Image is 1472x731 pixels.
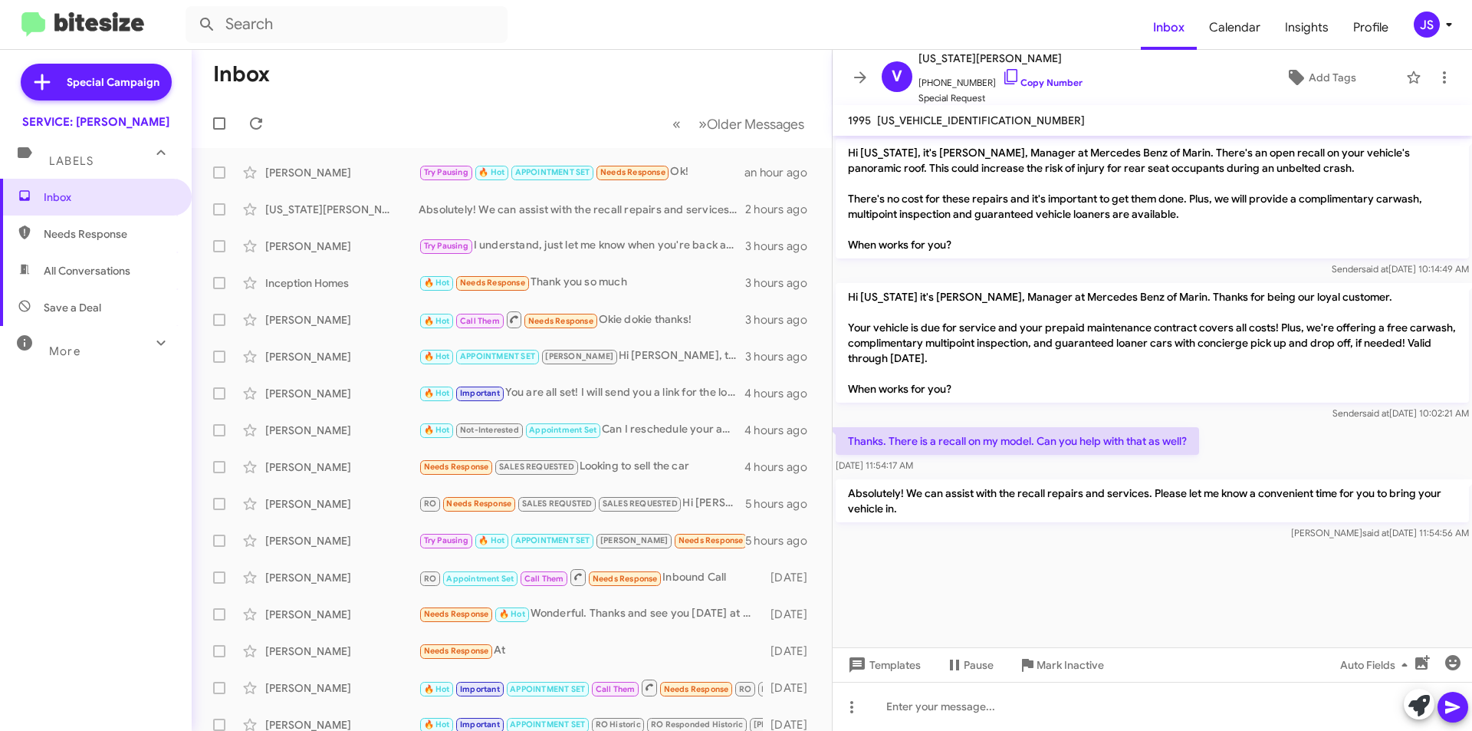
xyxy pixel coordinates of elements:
[213,62,270,87] h1: Inbox
[419,274,745,291] div: Thank you so much
[1241,64,1398,91] button: Add Tags
[265,680,419,696] div: [PERSON_NAME]
[1197,5,1273,50] a: Calendar
[499,609,525,619] span: 🔥 Hot
[651,719,743,729] span: RO Responded Historic
[424,684,450,694] span: 🔥 Hot
[761,684,820,694] span: RO Responded
[1006,651,1116,679] button: Mark Inactive
[419,421,744,439] div: Can I reschedule your appointment ?
[1332,407,1469,419] span: Sender [DATE] 10:02:21 AM
[745,239,820,254] div: 3 hours ago
[424,574,436,584] span: RO
[265,459,419,475] div: [PERSON_NAME]
[744,165,820,180] div: an hour ago
[510,684,585,694] span: APPOINTMENT SET
[419,678,763,697] div: Inbound Call
[424,167,468,177] span: Try Pausing
[918,68,1083,91] span: [PHONE_NUMBER]
[419,532,745,549] div: Okay thanks just wanted to confirm, I'll get it done
[265,202,419,217] div: [US_STATE][PERSON_NAME]
[265,275,419,291] div: Inception Homes
[877,114,1085,127] span: [US_VEHICLE_IDENTIFICATION_NUMBER]
[763,680,820,696] div: [DATE]
[1362,263,1388,275] span: said at
[67,74,159,90] span: Special Campaign
[186,6,508,43] input: Search
[744,459,820,475] div: 4 hours ago
[424,462,489,472] span: Needs Response
[593,574,658,584] span: Needs Response
[1401,12,1455,38] button: JS
[424,316,450,326] span: 🔥 Hot
[1037,651,1104,679] span: Mark Inactive
[845,651,921,679] span: Templates
[419,495,745,512] div: Hi [PERSON_NAME] it's Doctor a I am interested in getting a new 550 GL or 450 GL to to lease pote...
[707,116,804,133] span: Older Messages
[836,283,1469,403] p: Hi [US_STATE] it's [PERSON_NAME], Manager at Mercedes Benz of Marin. Thanks for being our loyal c...
[419,642,763,660] div: At
[510,719,585,729] span: APPOINTMENT SET
[21,64,172,100] a: Special Campaign
[1362,407,1389,419] span: said at
[265,533,419,548] div: [PERSON_NAME]
[744,386,820,401] div: 4 hours ago
[678,535,744,545] span: Needs Response
[698,114,707,133] span: »
[22,114,169,130] div: SERVICE: [PERSON_NAME]
[499,462,574,472] span: SALES REQUESTED
[1340,651,1414,679] span: Auto Fields
[419,347,745,365] div: Hi [PERSON_NAME], thank you for confirming. I’ve reserved your B-Service appointment for [DATE], ...
[419,568,763,587] div: Inbound Call
[1141,5,1197,50] a: Inbox
[745,312,820,328] div: 3 hours ago
[529,425,596,435] span: Appointment Set
[1309,64,1356,91] span: Add Tags
[1341,5,1401,50] a: Profile
[265,644,419,659] div: [PERSON_NAME]
[745,533,820,548] div: 5 hours ago
[424,535,468,545] span: Try Pausing
[419,202,745,217] div: Absolutely! We can assist with the recall repairs and services. Please let me know a convenient t...
[265,312,419,328] div: [PERSON_NAME]
[1414,12,1440,38] div: JS
[833,651,933,679] button: Templates
[265,496,419,512] div: [PERSON_NAME]
[424,646,489,656] span: Needs Response
[265,239,419,254] div: [PERSON_NAME]
[44,189,174,205] span: Inbox
[1291,527,1469,538] span: [PERSON_NAME] [DATE] 11:54:56 AM
[1273,5,1341,50] a: Insights
[848,114,871,127] span: 1995
[424,241,468,251] span: Try Pausing
[460,425,519,435] span: Not-Interested
[460,719,500,729] span: Important
[763,644,820,659] div: [DATE]
[419,605,763,623] div: Wonderful. Thanks and see you [DATE] at 8:30
[478,167,504,177] span: 🔥 Hot
[49,154,94,168] span: Labels
[460,316,500,326] span: Call Them
[596,684,636,694] span: Call Them
[515,167,590,177] span: APPOINTMENT SET
[419,237,745,255] div: I understand, just let me know when you're back and we can schedule your service appointment at y...
[460,351,535,361] span: APPOINTMENT SET
[754,719,822,729] span: [PERSON_NAME]
[664,684,729,694] span: Needs Response
[265,423,419,438] div: [PERSON_NAME]
[745,496,820,512] div: 5 hours ago
[265,349,419,364] div: [PERSON_NAME]
[918,49,1083,68] span: [US_STATE][PERSON_NAME]
[446,574,514,584] span: Appointment Set
[739,684,751,694] span: RO
[460,278,525,288] span: Needs Response
[522,499,593,509] span: SALES REQUSTED
[745,202,820,217] div: 2 hours ago
[763,607,820,622] div: [DATE]
[419,310,745,329] div: Okie dokie thanks!
[744,423,820,438] div: 4 hours ago
[689,108,813,140] button: Next
[1328,651,1426,679] button: Auto Fields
